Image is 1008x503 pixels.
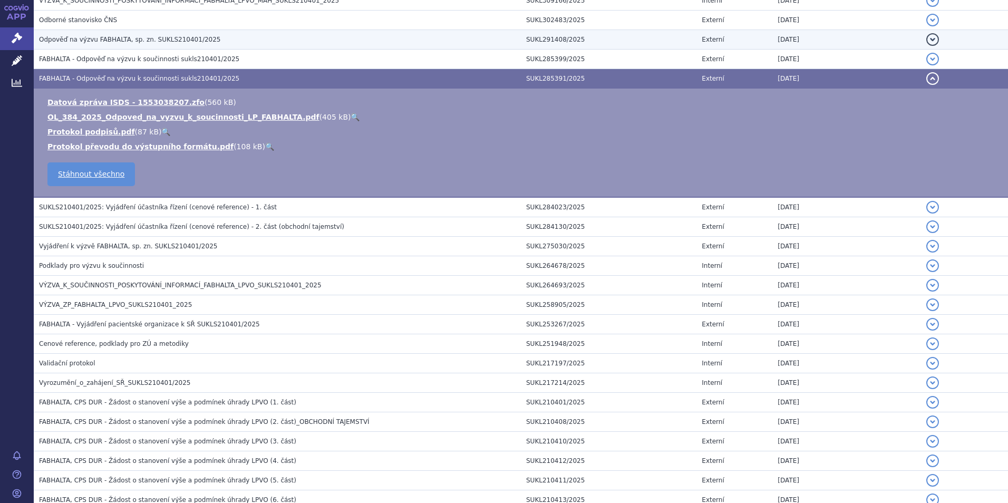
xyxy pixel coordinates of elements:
button: detail [926,33,939,46]
a: 🔍 [265,142,274,151]
span: Interní [702,340,722,347]
a: OL_384_2025_Odpoved_na_vyzvu_k_soucinnosti_LP_FABHALTA.pdf [47,113,319,121]
button: detail [926,396,939,409]
td: [DATE] [772,276,920,295]
span: Cenové reference, podklady pro ZÚ a metodiky [39,340,189,347]
td: [DATE] [772,373,920,393]
button: detail [926,259,939,272]
td: SUKL285391/2025 [521,69,696,89]
td: [DATE] [772,393,920,412]
td: [DATE] [772,69,920,89]
button: detail [926,435,939,448]
li: ( ) [47,97,997,108]
span: Interní [702,379,722,386]
td: SUKL284130/2025 [521,217,696,237]
a: Datová zpráva ISDS - 1553038207.zfo [47,98,205,107]
button: detail [926,201,939,214]
span: 87 kB [138,128,159,136]
td: [DATE] [772,334,920,354]
td: SUKL253267/2025 [521,315,696,334]
span: FABHALTA, CPS DUR - Žádost o stanovení výše a podmínek úhrady LPVO (4. část) [39,457,296,465]
span: Externí [702,204,724,211]
span: 108 kB [237,142,263,151]
li: ( ) [47,141,997,152]
button: detail [926,298,939,311]
span: SUKLS210401/2025: Vyjádření účastníka řízení (cenové reference) - 1. část [39,204,277,211]
span: Externí [702,243,724,250]
button: detail [926,415,939,428]
span: VÝZVA_ZP_FABHALTA_LPVO_SUKLS210401_2025 [39,301,192,308]
span: Vyjádření k výzvě FABHALTA, sp. zn. SUKLS210401/2025 [39,243,217,250]
td: [DATE] [772,412,920,432]
td: [DATE] [772,315,920,334]
td: [DATE] [772,471,920,490]
span: Externí [702,477,724,484]
button: detail [926,240,939,253]
a: Protokol převodu do výstupního formátu.pdf [47,142,234,151]
td: [DATE] [772,217,920,237]
span: Podklady pro výzvu k součinnosti [39,262,144,269]
span: Validační protokol [39,360,95,367]
span: SUKLS210401/2025: Vyjádření účastníka řízení (cenové reference) - 2. část (obchodní tajemství) [39,223,344,230]
span: FABHALTA - Odpověď na výzvu k součinnosti sukls210401/2025 [39,55,239,63]
td: SUKL210401/2025 [521,393,696,412]
td: SUKL258905/2025 [521,295,696,315]
span: Vyrozumění_o_zahájení_SŘ_SUKLS210401/2025 [39,379,190,386]
td: SUKL217197/2025 [521,354,696,373]
td: [DATE] [772,256,920,276]
span: Externí [702,75,724,82]
span: Externí [702,418,724,425]
span: 405 kB [322,113,348,121]
button: detail [926,337,939,350]
span: FABHALTA, CPS DUR - Žádost o stanovení výše a podmínek úhrady LPVO (2. část)_OBCHODNÍ TAJEMSTVÍ [39,418,370,425]
span: Externí [702,399,724,406]
button: detail [926,53,939,65]
td: SUKL291408/2025 [521,30,696,50]
span: FABHALTA - Odpověď na výzvu k součinnosti sukls210401/2025 [39,75,239,82]
a: Protokol podpisů.pdf [47,128,135,136]
span: FABHALTA - Vyjádření pacientské organizace k SŘ SUKLS210401/2025 [39,321,260,328]
td: [DATE] [772,50,920,69]
button: detail [926,318,939,331]
button: detail [926,357,939,370]
button: detail [926,454,939,467]
td: [DATE] [772,197,920,217]
span: Externí [702,321,724,328]
span: Externí [702,223,724,230]
li: ( ) [47,112,997,122]
td: [DATE] [772,30,920,50]
span: Externí [702,457,724,465]
a: 🔍 [161,128,170,136]
span: Odpověď na výzvu FABHALTA, sp. zn. SUKLS210401/2025 [39,36,220,43]
span: FABHALTA, CPS DUR - Žádost o stanovení výše a podmínek úhrady LPVO (3. část) [39,438,296,445]
span: Externí [702,55,724,63]
td: SUKL264693/2025 [521,276,696,295]
td: SUKL302483/2025 [521,11,696,30]
td: [DATE] [772,354,920,373]
li: ( ) [47,127,997,137]
td: [DATE] [772,451,920,471]
span: Interní [702,301,722,308]
td: [DATE] [772,11,920,30]
td: SUKL217214/2025 [521,373,696,393]
td: SUKL251948/2025 [521,334,696,354]
span: Odborné stanovisko ČNS [39,16,117,24]
td: SUKL275030/2025 [521,237,696,256]
button: detail [926,14,939,26]
span: Externí [702,16,724,24]
td: SUKL210412/2025 [521,451,696,471]
a: 🔍 [351,113,360,121]
td: SUKL210411/2025 [521,471,696,490]
button: detail [926,474,939,487]
td: SUKL264678/2025 [521,256,696,276]
td: SUKL210408/2025 [521,412,696,432]
span: Interní [702,262,722,269]
td: [DATE] [772,295,920,315]
button: detail [926,279,939,292]
button: detail [926,72,939,85]
span: Externí [702,36,724,43]
span: FABHALTA, CPS DUR - Žádost o stanovení výše a podmínek úhrady LPVO (1. část) [39,399,296,406]
button: detail [926,376,939,389]
td: [DATE] [772,237,920,256]
td: [DATE] [772,432,920,451]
